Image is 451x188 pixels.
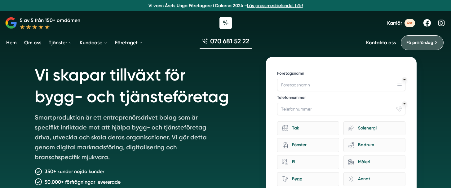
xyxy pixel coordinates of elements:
p: 5 av 5 från 150+ omdömen [20,16,80,24]
div: Obligatoriskt [403,103,406,105]
input: Telefonnummer [277,103,405,115]
input: Företagsnamn [277,79,405,91]
a: Företaget [114,35,144,50]
span: 4st [405,19,415,27]
a: Läs pressmeddelandet här! [247,3,303,8]
a: Kundcase [78,35,109,50]
a: Kontakta oss [366,40,396,46]
label: Företagsnamn [277,71,405,77]
span: 070 681 52 22 [210,37,249,46]
p: 50,000+ förfrågningar levererade [45,178,121,186]
a: 070 681 52 22 [200,37,252,49]
p: 350+ kunder nöjda kunder [45,168,104,175]
a: Om oss [23,35,42,50]
span: Karriär [387,20,402,26]
a: Karriär 4st [387,19,415,27]
p: Smartproduktion är ett entreprenörsdrivet bolag som är specifikt inriktade mot att hjälpa bygg- o... [35,112,213,164]
h1: Vi skapar tillväxt för bygg- och tjänsteföretag [35,57,251,112]
span: Få prisförslag [406,39,433,46]
p: Vi vann Årets Unga Företagare i Dalarna 2024 – [2,2,449,9]
label: Telefonnummer [277,95,405,102]
a: Hem [5,35,18,50]
a: Tjänster [47,35,73,50]
a: Få prisförslag [401,35,444,50]
div: Obligatoriskt [403,78,406,81]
